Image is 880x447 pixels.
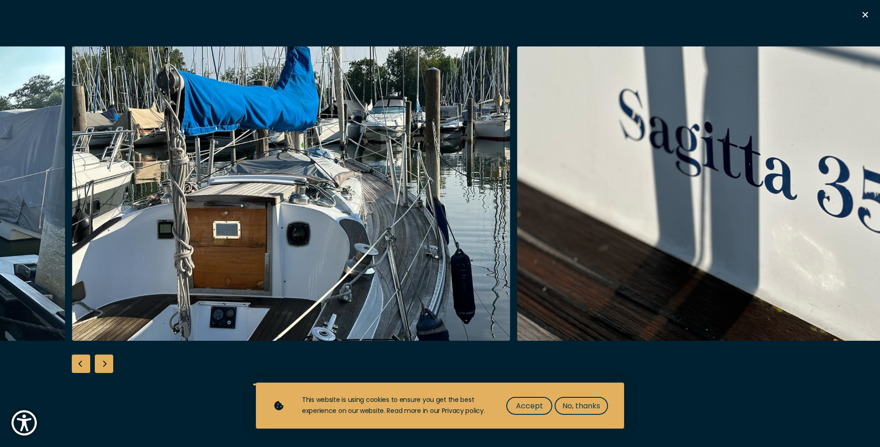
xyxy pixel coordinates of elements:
div: This website is using cookies to ensure you get the best experience on our website. Read more in ... [302,395,488,417]
button: No, thanks [555,397,608,415]
a: Privacy policy [442,406,484,415]
img: Merk&Merk [72,46,510,341]
span: No, thanks [562,400,600,412]
button: Show Accessibility Preferences [9,408,39,438]
span: Accept [516,400,543,412]
button: Accept [506,397,552,415]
